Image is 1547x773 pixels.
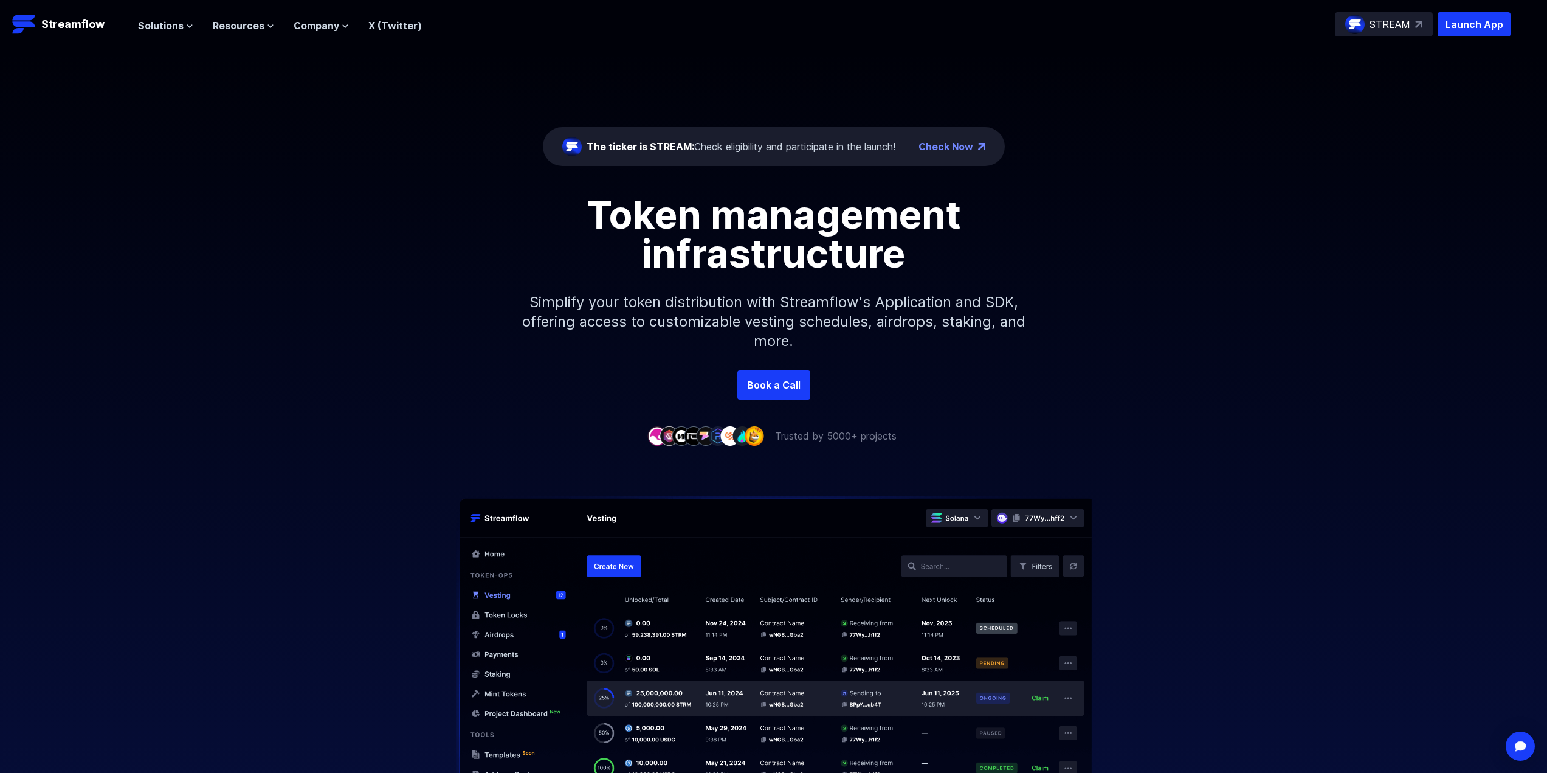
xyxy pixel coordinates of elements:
span: Company [294,18,339,33]
img: Streamflow Logo [12,12,36,36]
img: company-3 [672,426,691,445]
a: Check Now [918,139,973,154]
img: company-4 [684,426,703,445]
a: X (Twitter) [368,19,422,32]
img: company-5 [696,426,715,445]
img: company-8 [732,426,752,445]
button: Launch App [1438,12,1511,36]
div: Check eligibility and participate in the launch! [587,139,895,154]
button: Solutions [138,18,193,33]
img: top-right-arrow.png [978,143,985,150]
img: streamflow-logo-circle.png [1345,15,1365,34]
p: Streamflow [41,16,105,33]
span: Resources [213,18,264,33]
p: Trusted by 5000+ projects [775,429,897,443]
div: Open Intercom Messenger [1506,732,1535,761]
img: company-2 [660,426,679,445]
img: top-right-arrow.svg [1415,21,1422,28]
img: streamflow-logo-circle.png [562,137,582,156]
span: The ticker is STREAM: [587,140,694,153]
img: company-6 [708,426,728,445]
img: company-1 [647,426,667,445]
p: STREAM [1370,17,1410,32]
button: Resources [213,18,274,33]
span: Solutions [138,18,184,33]
a: Streamflow [12,12,126,36]
img: company-9 [745,426,764,445]
a: Book a Call [737,370,810,400]
a: STREAM [1335,12,1433,36]
p: Simplify your token distribution with Streamflow's Application and SDK, offering access to custom... [512,273,1035,370]
h1: Token management infrastructure [500,195,1047,273]
img: company-7 [720,426,740,445]
button: Company [294,18,349,33]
